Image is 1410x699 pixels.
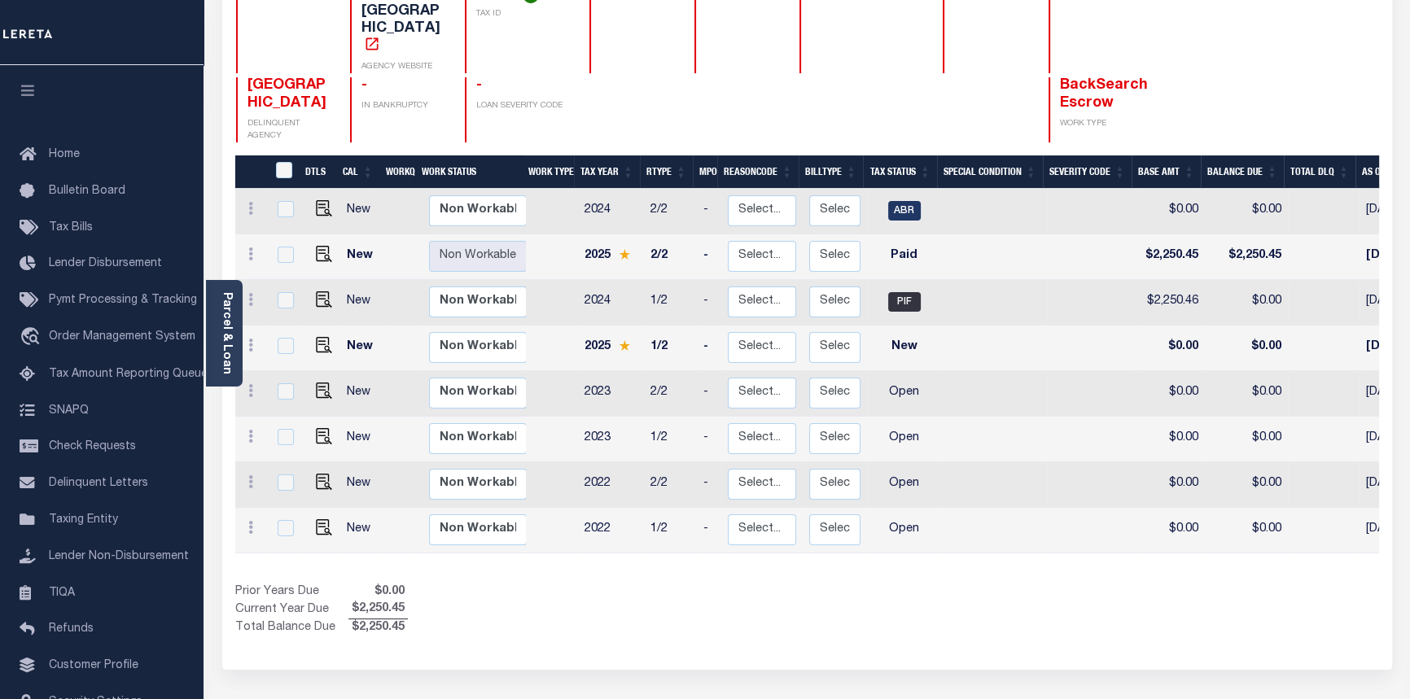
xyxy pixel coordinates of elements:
[379,155,415,189] th: WorkQ
[340,371,385,417] td: New
[1284,155,1355,189] th: Total DLQ: activate to sort column ascending
[348,583,408,601] span: $0.00
[863,155,937,189] th: Tax Status: activate to sort column ascending
[221,292,232,374] a: Parcel & Loan
[1136,280,1205,325] td: $2,250.46
[867,371,941,417] td: Open
[1136,462,1205,508] td: $0.00
[937,155,1043,189] th: Special Condition: activate to sort column ascending
[867,234,941,280] td: Paid
[697,462,721,508] td: -
[697,371,721,417] td: -
[644,508,697,553] td: 1/2
[697,234,721,280] td: -
[867,508,941,553] td: Open
[1205,417,1288,462] td: $0.00
[49,331,195,343] span: Order Management System
[522,155,574,189] th: Work Type
[340,462,385,508] td: New
[1060,118,1144,130] p: WORK TYPE
[1136,234,1205,280] td: $2,250.45
[888,292,921,312] span: PIF
[49,660,138,671] span: Customer Profile
[1205,325,1288,371] td: $0.00
[578,462,644,508] td: 2022
[578,371,644,417] td: 2023
[361,61,445,73] p: AGENCY WEBSITE
[235,155,266,189] th: &nbsp;&nbsp;&nbsp;&nbsp;&nbsp;&nbsp;&nbsp;&nbsp;&nbsp;&nbsp;
[1136,417,1205,462] td: $0.00
[49,149,80,160] span: Home
[1205,280,1288,325] td: $0.00
[578,417,644,462] td: 2023
[578,280,644,325] td: 2024
[697,189,721,234] td: -
[644,234,697,280] td: 2/2
[340,189,385,234] td: New
[867,325,941,371] td: New
[1205,234,1288,280] td: $2,250.45
[49,186,125,197] span: Bulletin Board
[235,619,348,637] td: Total Balance Due
[1060,78,1148,111] span: BackSearch Escrow
[247,78,326,111] span: [GEOGRAPHIC_DATA]
[340,325,385,371] td: New
[476,100,570,112] p: LOAN SEVERITY CODE
[1136,508,1205,553] td: $0.00
[799,155,863,189] th: BillType: activate to sort column ascending
[340,417,385,462] td: New
[1136,371,1205,417] td: $0.00
[340,280,385,325] td: New
[717,155,799,189] th: ReasonCode: activate to sort column ascending
[578,234,644,280] td: 2025
[20,327,46,348] i: travel_explore
[1132,155,1201,189] th: Base Amt: activate to sort column ascending
[476,78,482,93] span: -
[1205,371,1288,417] td: $0.00
[697,508,721,553] td: -
[644,280,697,325] td: 1/2
[49,478,148,489] span: Delinquent Letters
[476,8,570,20] p: TAX ID
[49,551,189,562] span: Lender Non-Disbursement
[644,189,697,234] td: 2/2
[235,583,348,601] td: Prior Years Due
[697,417,721,462] td: -
[266,155,300,189] th: &nbsp;
[867,417,941,462] td: Open
[867,462,941,508] td: Open
[1205,462,1288,508] td: $0.00
[1205,189,1288,234] td: $0.00
[49,587,75,598] span: TIQA
[340,508,385,553] td: New
[348,601,408,618] span: $2,250.45
[644,325,697,371] td: 1/2
[578,325,644,371] td: 2025
[619,340,630,351] img: Star.svg
[1136,325,1205,371] td: $0.00
[888,201,921,221] span: ABR
[361,100,445,112] p: IN BANKRUPTCY
[49,369,208,380] span: Tax Amount Reporting Queue
[1043,155,1132,189] th: Severity Code: activate to sort column ascending
[340,234,385,280] td: New
[49,295,197,306] span: Pymt Processing & Tracking
[619,249,630,260] img: Star.svg
[49,441,136,452] span: Check Requests
[1201,155,1284,189] th: Balance Due: activate to sort column ascending
[49,258,162,269] span: Lender Disbursement
[697,325,721,371] td: -
[574,155,640,189] th: Tax Year: activate to sort column ascending
[578,189,644,234] td: 2024
[49,222,93,234] span: Tax Bills
[640,155,693,189] th: RType: activate to sort column ascending
[693,155,717,189] th: MPO
[644,462,697,508] td: 2/2
[49,514,118,526] span: Taxing Entity
[1136,189,1205,234] td: $0.00
[578,508,644,553] td: 2022
[348,619,408,637] span: $2,250.45
[644,417,697,462] td: 1/2
[361,78,367,93] span: -
[299,155,336,189] th: DTLS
